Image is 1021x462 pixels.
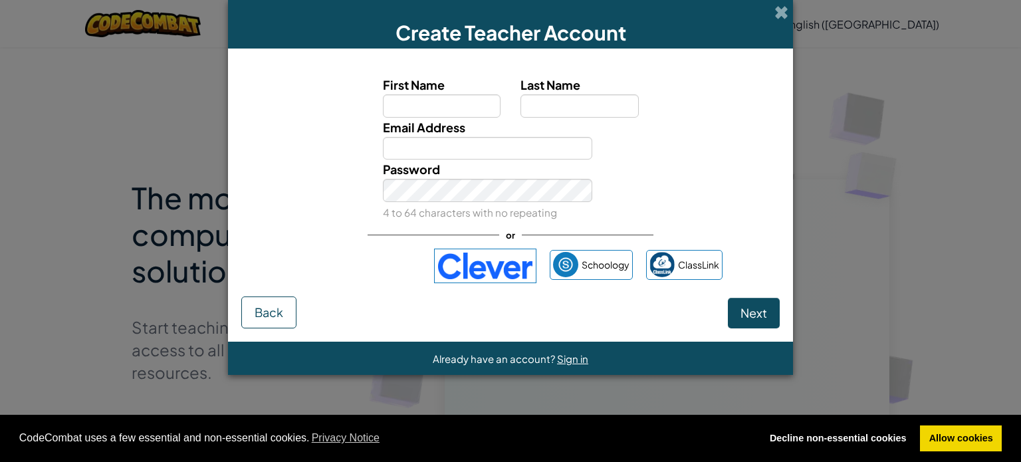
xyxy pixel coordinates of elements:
[920,425,1002,452] a: allow cookies
[582,255,629,275] span: Schoology
[728,298,780,328] button: Next
[649,252,675,277] img: classlink-logo-small.png
[740,305,767,320] span: Next
[557,352,588,365] a: Sign in
[310,428,382,448] a: learn more about cookies
[19,428,750,448] span: CodeCombat uses a few essential and non-essential cookies.
[383,77,445,92] span: First Name
[433,352,557,365] span: Already have an account?
[255,304,283,320] span: Back
[434,249,536,283] img: clever-logo-blue.png
[678,255,719,275] span: ClassLink
[396,20,626,45] span: Create Teacher Account
[499,225,522,245] span: or
[520,77,580,92] span: Last Name
[383,162,440,177] span: Password
[760,425,915,452] a: deny cookies
[383,120,465,135] span: Email Address
[241,296,296,328] button: Back
[292,251,427,281] iframe: Sign in with Google Button
[553,252,578,277] img: schoology.png
[383,206,557,219] small: 4 to 64 characters with no repeating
